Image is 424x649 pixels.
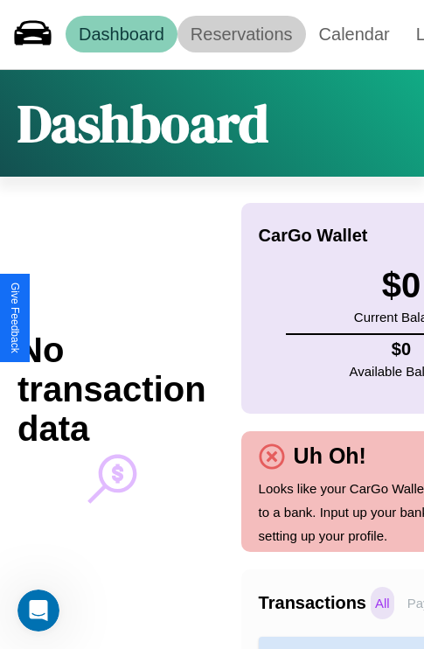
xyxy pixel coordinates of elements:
h4: Transactions [259,593,366,613]
a: Reservations [177,16,306,52]
p: All [371,587,394,619]
h1: Dashboard [17,87,268,159]
div: Give Feedback [9,283,21,353]
h2: No transaction data [17,331,206,449]
a: Dashboard [66,16,177,52]
a: Calendar [306,16,403,52]
h4: Uh Oh! [285,443,375,469]
iframe: Intercom live chat [17,590,59,632]
h4: CarGo Wallet [259,226,368,246]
